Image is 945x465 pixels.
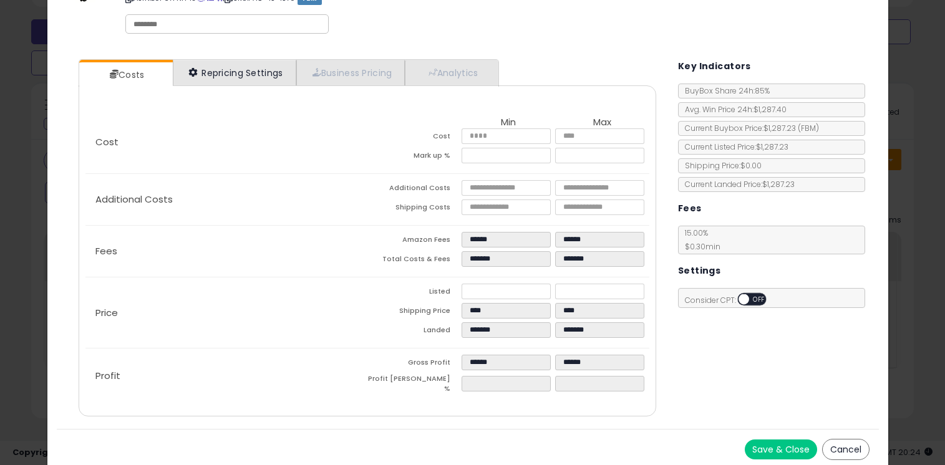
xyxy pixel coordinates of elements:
[679,241,720,252] span: $0.30 min
[85,246,367,256] p: Fees
[749,294,769,305] span: OFF
[679,160,762,171] span: Shipping Price: $0.00
[367,128,462,148] td: Cost
[367,180,462,199] td: Additional Costs
[367,374,462,397] td: Profit [PERSON_NAME] %
[296,60,405,85] a: Business Pricing
[367,148,462,167] td: Mark up %
[462,117,556,128] th: Min
[367,232,462,251] td: Amazon Fees
[679,179,795,189] span: Current Landed Price: $1,287.23
[798,123,819,133] span: ( FBM )
[405,60,497,85] a: Analytics
[367,322,462,342] td: Landed
[679,228,720,252] span: 15.00 %
[85,371,367,381] p: Profit
[745,439,817,459] button: Save & Close
[679,295,783,305] span: Consider CPT:
[555,117,649,128] th: Max
[367,355,462,374] td: Gross Profit
[679,85,770,96] span: BuyBox Share 24h: 85%
[822,439,870,460] button: Cancel
[85,194,367,204] p: Additional Costs
[367,284,462,303] td: Listed
[678,263,720,279] h5: Settings
[85,137,367,147] p: Cost
[678,59,751,74] h5: Key Indicators
[173,60,296,85] a: Repricing Settings
[763,123,819,133] span: $1,287.23
[367,251,462,271] td: Total Costs & Fees
[367,303,462,322] td: Shipping Price
[85,308,367,318] p: Price
[679,104,787,115] span: Avg. Win Price 24h: $1,287.40
[367,199,462,219] td: Shipping Costs
[678,201,702,216] h5: Fees
[79,62,172,87] a: Costs
[679,123,819,133] span: Current Buybox Price:
[679,141,788,152] span: Current Listed Price: $1,287.23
